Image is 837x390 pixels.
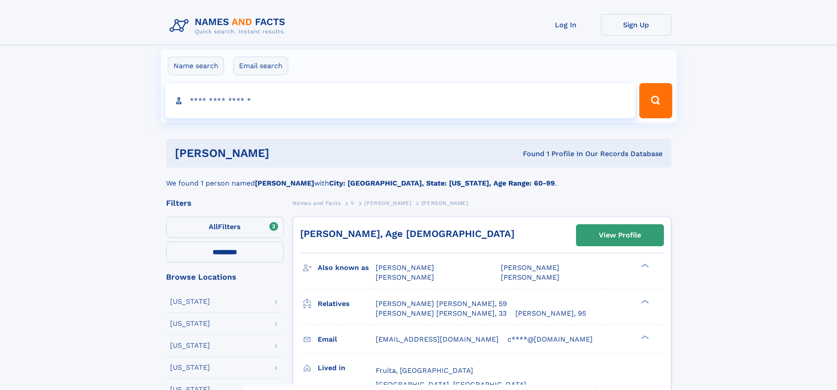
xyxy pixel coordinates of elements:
a: Log In [531,14,601,36]
a: V [351,197,355,208]
div: ❯ [639,263,649,269]
span: [GEOGRAPHIC_DATA], [GEOGRAPHIC_DATA] [376,380,526,389]
span: [PERSON_NAME] [376,263,434,272]
span: [PERSON_NAME] [364,200,411,206]
span: V [351,200,355,206]
div: We found 1 person named with . [166,168,671,189]
div: ❯ [639,299,649,304]
a: Sign Up [601,14,671,36]
div: Browse Locations [166,273,284,281]
a: [PERSON_NAME] [PERSON_NAME], 59 [376,299,507,309]
div: [US_STATE] [170,320,210,327]
div: ❯ [639,334,649,340]
div: View Profile [599,225,641,245]
b: [PERSON_NAME] [255,179,314,187]
span: Fruita, [GEOGRAPHIC_DATA] [376,366,473,375]
div: Filters [166,199,284,207]
div: [US_STATE] [170,364,210,371]
a: [PERSON_NAME], 95 [515,309,586,318]
a: View Profile [576,225,663,246]
img: Logo Names and Facts [166,14,293,38]
a: [PERSON_NAME] [PERSON_NAME], 33 [376,309,507,318]
span: [PERSON_NAME] [501,273,559,281]
h3: Also known as [318,260,376,275]
label: Email search [233,57,288,75]
a: Names and Facts [293,197,341,208]
label: Name search [168,57,224,75]
span: [PERSON_NAME] [376,273,434,281]
div: [US_STATE] [170,342,210,349]
h3: Email [318,332,376,347]
span: [PERSON_NAME] [421,200,468,206]
a: [PERSON_NAME] [364,197,411,208]
h3: Lived in [318,361,376,375]
input: search input [165,83,636,118]
h3: Relatives [318,296,376,311]
h1: [PERSON_NAME] [175,148,396,159]
span: [EMAIL_ADDRESS][DOMAIN_NAME] [376,335,499,343]
a: [PERSON_NAME], Age [DEMOGRAPHIC_DATA] [300,228,515,239]
span: [PERSON_NAME] [501,263,559,272]
b: City: [GEOGRAPHIC_DATA], State: [US_STATE], Age Range: 60-99 [329,179,555,187]
button: Search Button [639,83,672,118]
div: [US_STATE] [170,298,210,305]
span: All [209,222,218,231]
label: Filters [166,217,284,238]
div: Found 1 Profile In Our Records Database [396,149,663,159]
